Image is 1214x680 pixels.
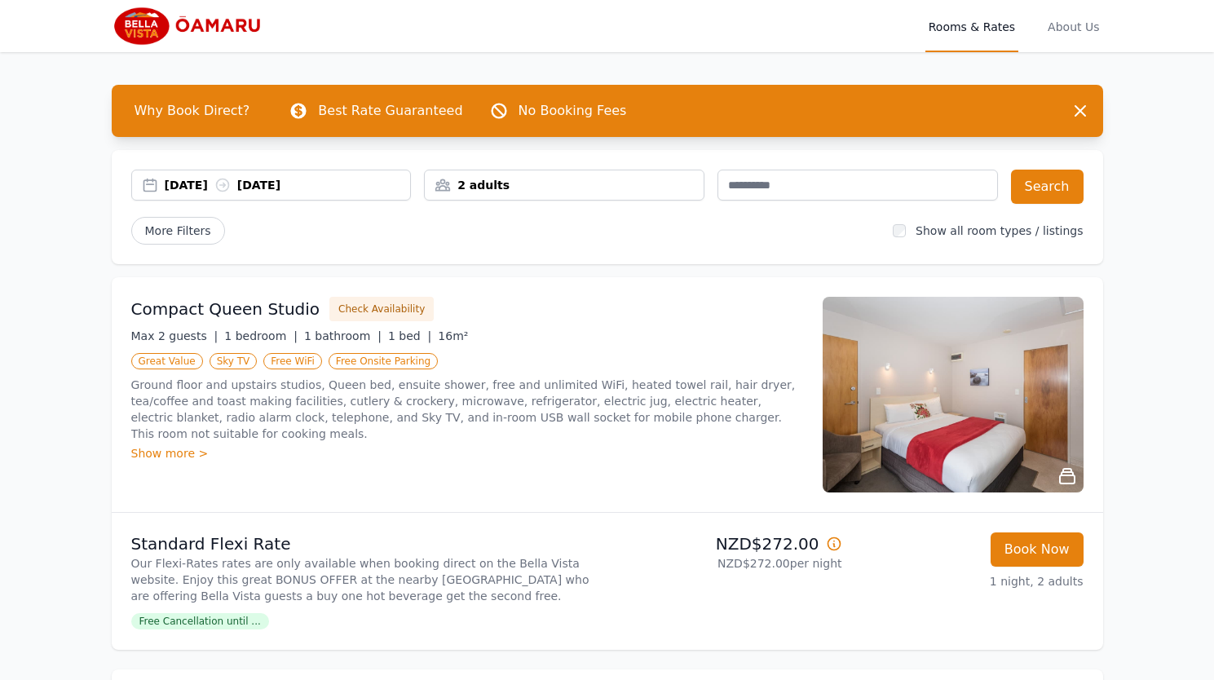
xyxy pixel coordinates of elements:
span: 16m² [438,329,468,342]
span: Free WiFi [263,353,322,369]
label: Show all room types / listings [916,224,1083,237]
p: Ground floor and upstairs studios, Queen bed, ensuite shower, free and unlimited WiFi, heated tow... [131,377,803,442]
p: 1 night, 2 adults [855,573,1084,589]
span: More Filters [131,217,225,245]
p: NZD$272.00 per night [614,555,842,572]
span: Max 2 guests | [131,329,219,342]
p: NZD$272.00 [614,532,842,555]
span: Free Cancellation until ... [131,613,269,629]
span: 1 bed | [388,329,431,342]
p: Best Rate Guaranteed [318,101,462,121]
button: Search [1011,170,1084,204]
span: Why Book Direct? [121,95,263,127]
p: No Booking Fees [519,101,627,121]
span: 1 bedroom | [224,329,298,342]
p: Our Flexi-Rates rates are only available when booking direct on the Bella Vista website. Enjoy th... [131,555,601,604]
div: [DATE] [DATE] [165,177,411,193]
p: Standard Flexi Rate [131,532,601,555]
h3: Compact Queen Studio [131,298,320,320]
span: Sky TV [210,353,258,369]
div: Show more > [131,445,803,461]
span: Great Value [131,353,203,369]
div: 2 adults [425,177,704,193]
img: Bella Vista Oamaru [112,7,268,46]
button: Book Now [991,532,1084,567]
span: Free Onsite Parking [329,353,438,369]
button: Check Availability [329,297,434,321]
span: 1 bathroom | [304,329,382,342]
